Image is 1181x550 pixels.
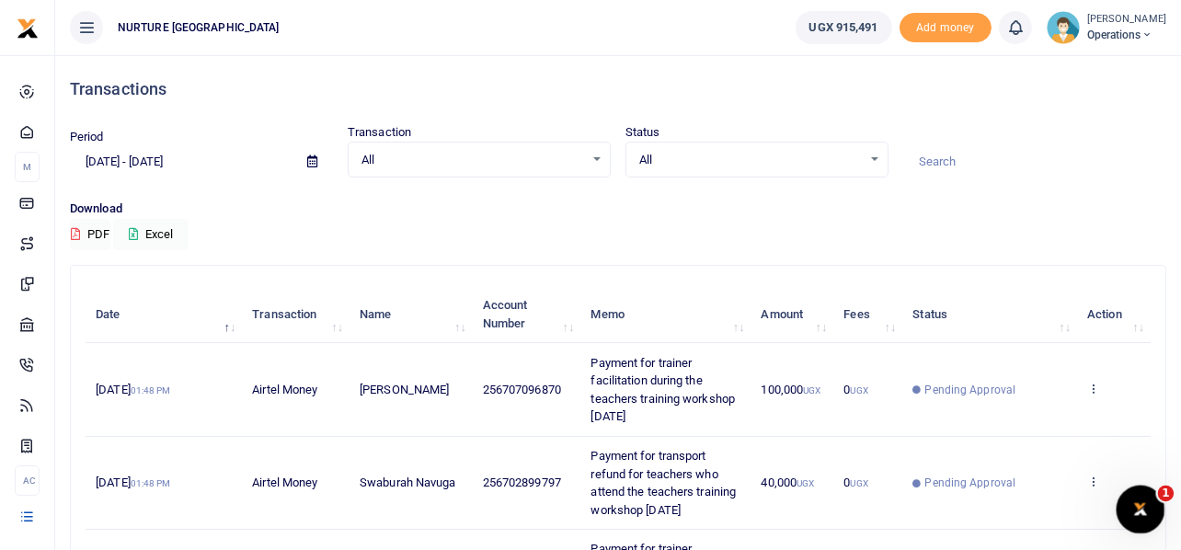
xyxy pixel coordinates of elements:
span: 0 [843,476,867,489]
span: UGX 915,491 [809,18,878,37]
li: M [15,152,40,182]
span: [DATE] [96,383,170,396]
button: PDF [70,219,110,250]
small: 01:48 PM [131,478,171,488]
th: Account Number: activate to sort column ascending [473,286,581,343]
th: Date: activate to sort column descending [86,286,242,343]
span: Operations [1087,27,1166,43]
small: 01:48 PM [131,385,171,395]
span: [PERSON_NAME] [360,383,449,396]
img: logo-small [17,17,39,40]
span: 0 [843,383,867,396]
li: Wallet ballance [788,11,900,44]
button: Excel [113,219,189,250]
th: Transaction: activate to sort column ascending [242,286,350,343]
small: UGX [851,385,868,395]
span: All [361,151,584,169]
span: 1 [1158,486,1175,502]
span: 40,000 [762,476,815,489]
a: logo-small logo-large logo-large [17,20,39,34]
a: UGX 915,491 [796,11,892,44]
label: Transaction [348,123,411,142]
li: Ac [15,465,40,496]
label: Status [625,123,660,142]
small: UGX [797,478,814,488]
p: Download [70,200,1166,219]
small: UGX [851,478,868,488]
input: Search [903,146,1166,178]
th: Status: activate to sort column ascending [902,286,1077,343]
img: profile-user [1047,11,1080,44]
a: profile-user [PERSON_NAME] Operations [1047,11,1166,44]
span: NURTURE [GEOGRAPHIC_DATA] [110,19,287,36]
span: Swaburah Navuga [360,476,456,489]
li: Toup your wallet [900,13,992,43]
span: [DATE] [96,476,170,489]
th: Memo: activate to sort column ascending [580,286,751,343]
small: [PERSON_NAME] [1087,12,1166,28]
th: Amount: activate to sort column ascending [751,286,833,343]
span: Payment for trainer facilitation during the teachers training workshop [DATE] [590,356,735,424]
span: All [639,151,862,169]
th: Action: activate to sort column ascending [1077,286,1151,343]
span: Airtel Money [252,476,317,489]
span: Pending Approval [925,382,1016,398]
span: Payment for transport refund for teachers who attend the teachers training workshop [DATE] [590,449,736,517]
span: 256707096870 [483,383,561,396]
th: Fees: activate to sort column ascending [833,286,902,343]
iframe: Intercom live chat [1117,486,1165,534]
h4: Transactions [70,79,1166,99]
label: Period [70,128,104,146]
th: Name: activate to sort column ascending [350,286,473,343]
span: 100,000 [762,383,821,396]
span: Airtel Money [252,383,317,396]
small: UGX [803,385,820,395]
input: select period [70,146,292,178]
a: Add money [900,19,992,33]
span: 256702899797 [483,476,561,489]
span: Add money [900,13,992,43]
span: Pending Approval [925,475,1016,491]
